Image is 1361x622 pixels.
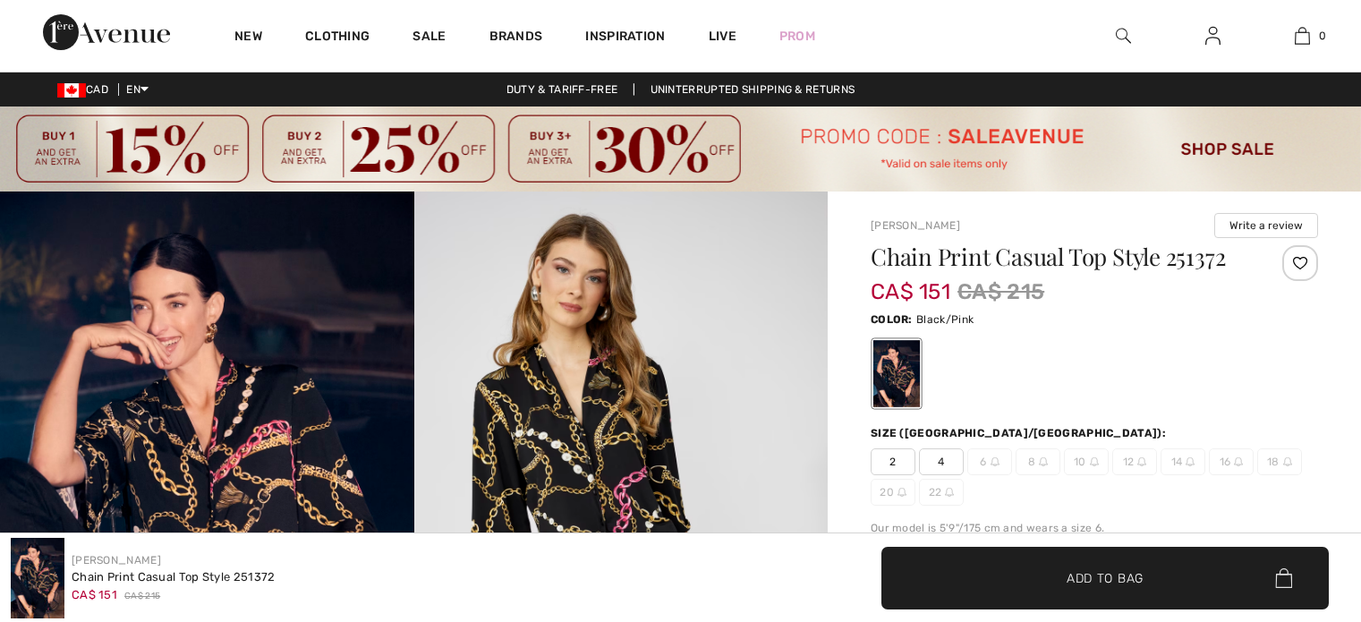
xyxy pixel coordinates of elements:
[871,448,915,475] span: 2
[1137,457,1146,466] img: ring-m.svg
[413,29,446,47] a: Sale
[919,448,964,475] span: 4
[1112,448,1157,475] span: 12
[1016,448,1060,475] span: 8
[991,457,999,466] img: ring-m.svg
[871,261,950,304] span: CA$ 151
[709,27,736,46] a: Live
[1283,457,1292,466] img: ring-m.svg
[11,538,64,618] img: Chain Print Casual Top Style 251372
[489,29,543,47] a: Brands
[1090,457,1099,466] img: ring-m.svg
[897,488,906,497] img: ring-m.svg
[124,590,160,603] span: CA$ 215
[919,479,964,506] span: 22
[234,29,262,47] a: New
[1247,488,1343,533] iframe: Opens a widget where you can chat to one of our agents
[57,83,115,96] span: CAD
[945,488,954,497] img: ring-m.svg
[779,27,815,46] a: Prom
[916,313,974,326] span: Black/Pink
[881,547,1329,609] button: Add to Bag
[1258,25,1346,47] a: 0
[871,520,1318,536] div: Our model is 5'9"/175 cm and wears a size 6.
[43,14,170,50] img: 1ère Avenue
[871,219,960,232] a: [PERSON_NAME]
[957,276,1044,308] span: CA$ 215
[1191,25,1235,47] a: Sign In
[585,29,665,47] span: Inspiration
[72,568,276,586] div: Chain Print Casual Top Style 251372
[1234,457,1243,466] img: ring-m.svg
[1186,457,1195,466] img: ring-m.svg
[1209,448,1254,475] span: 16
[871,313,913,326] span: Color:
[1257,448,1302,475] span: 18
[305,29,370,47] a: Clothing
[1205,25,1221,47] img: My Info
[1064,448,1109,475] span: 10
[871,245,1244,268] h1: Chain Print Casual Top Style 251372
[967,448,1012,475] span: 6
[1116,25,1131,47] img: search the website
[1275,568,1292,588] img: Bag.svg
[72,588,117,601] span: CA$ 151
[1295,25,1310,47] img: My Bag
[72,554,161,567] a: [PERSON_NAME]
[873,340,920,407] div: Black/Pink
[1161,448,1205,475] span: 14
[1319,28,1326,44] span: 0
[1214,213,1318,238] button: Write a review
[871,479,915,506] span: 20
[1039,457,1048,466] img: ring-m.svg
[871,425,1170,441] div: Size ([GEOGRAPHIC_DATA]/[GEOGRAPHIC_DATA]):
[1067,568,1144,587] span: Add to Bag
[126,83,149,96] span: EN
[57,83,86,98] img: Canadian Dollar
